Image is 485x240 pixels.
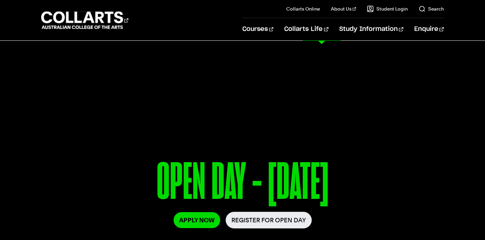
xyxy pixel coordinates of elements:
p: OPEN DAY - [DATE] [41,156,444,212]
a: About Us [331,5,356,12]
a: Enquire [414,18,444,40]
a: Register for Open Day [226,212,312,228]
a: Apply Now [174,212,220,228]
a: Student Login [367,5,408,12]
div: Go to homepage [41,11,128,30]
a: Study Information [339,18,403,40]
a: Collarts Online [286,5,320,12]
a: Courses [242,18,273,40]
a: Collarts Life [284,18,328,40]
a: Search [419,5,444,12]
